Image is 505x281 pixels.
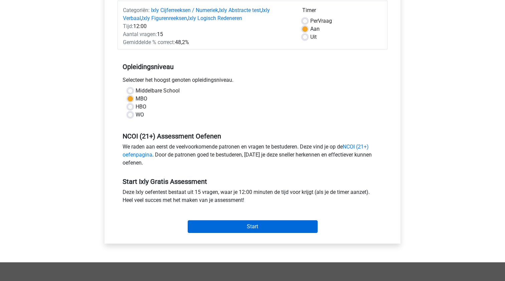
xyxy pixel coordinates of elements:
div: , , , , [118,6,297,22]
div: 48,2% [118,38,297,46]
h5: NCOI (21+) Assessment Oefenen [123,132,382,140]
label: Aan [310,25,320,33]
label: MBO [136,95,147,103]
div: 12:00 [118,22,297,30]
a: Ixly Cijferreeksen / Numeriek [151,7,218,13]
span: Gemiddelde % correct: [123,39,175,45]
span: Per [310,18,318,24]
div: We raden aan eerst de veelvoorkomende patronen en vragen te bestuderen. Deze vind je op de . Door... [118,143,387,170]
div: Timer [302,6,382,17]
a: Ixly Abstracte test [219,7,261,13]
label: WO [136,111,144,119]
label: Middelbare School [136,87,180,95]
a: Ixly Logisch Redeneren [188,15,242,21]
span: Aantal vragen: [123,31,157,37]
div: Selecteer het hoogst genoten opleidingsniveau. [118,76,387,87]
h5: Start Ixly Gratis Assessment [123,178,382,186]
label: HBO [136,103,146,111]
label: Vraag [310,17,332,25]
span: Tijd: [123,23,133,29]
div: Deze Ixly oefentest bestaat uit 15 vragen, waar je 12:00 minuten de tijd voor krijgt (als je de t... [118,188,387,207]
h5: Opleidingsniveau [123,60,382,73]
label: Uit [310,33,317,41]
div: 15 [118,30,297,38]
a: Ixly Figurenreeksen [142,15,187,21]
input: Start [188,220,318,233]
span: Categoriën: [123,7,150,13]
